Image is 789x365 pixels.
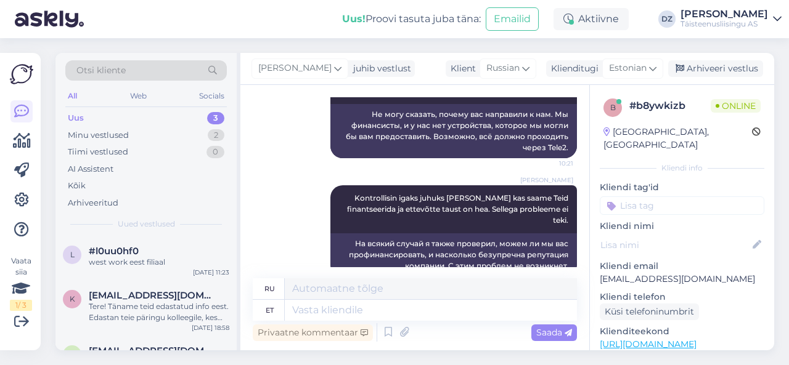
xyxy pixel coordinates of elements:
div: Aktiivne [554,8,629,30]
div: juhib vestlust [348,62,411,75]
b: Uus! [342,13,366,25]
div: На всякий случай я также проверил, можем ли мы вас профинансировать, и насколько безупречна репут... [330,233,577,276]
div: [DATE] 11:23 [193,268,229,277]
div: AI Assistent [68,163,113,175]
span: Otsi kliente [76,64,126,77]
div: et [266,300,274,321]
div: Arhiveeritud [68,197,118,209]
div: Tere! Täname teid edastatud info eest. Edastan teie päringu kolleegile, kes vaatab selle [PERSON_... [89,301,229,323]
div: Klient [446,62,476,75]
div: Proovi tasuta juba täna: [342,12,481,26]
input: Lisa nimi [600,238,750,252]
div: Küsi telefoninumbrit [600,303,699,320]
div: Не могу сказать, почему вас направили к нам. Мы финансисты, и у нас нет устройства, которое мы мо... [330,104,577,158]
a: [PERSON_NAME]Täisteenusliisingu AS [681,9,782,29]
p: Klienditeekond [600,325,764,338]
span: Estonian [609,62,647,75]
input: Lisa tag [600,196,764,215]
div: Arhiveeri vestlus [668,60,763,77]
p: Kliendi tag'id [600,181,764,194]
div: Kõik [68,180,86,192]
div: [GEOGRAPHIC_DATA], [GEOGRAPHIC_DATA] [603,126,752,151]
img: Askly Logo [10,63,33,86]
button: Emailid [486,7,539,31]
div: # b8ywkizb [629,98,711,113]
div: 3 [207,112,224,124]
div: 0 [206,146,224,158]
div: Uus [68,112,84,124]
p: [EMAIL_ADDRESS][DOMAIN_NAME] [600,273,764,286]
p: Kliendi telefon [600,291,764,303]
div: All [65,88,80,104]
div: 2 [208,129,224,142]
a: [URL][DOMAIN_NAME] [600,339,697,350]
div: DZ [658,10,676,28]
p: Kliendi nimi [600,220,764,233]
div: Täisteenusliisingu AS [681,19,768,29]
div: Vaata siia [10,255,32,311]
span: rimantasbru@gmail.com [89,345,217,356]
div: Klienditugi [546,62,599,75]
span: Uued vestlused [118,219,175,230]
div: Web [128,88,149,104]
div: 1 / 3 [10,300,32,311]
span: k [70,294,75,303]
span: b [610,103,616,112]
span: kristiine@tele2.com [89,290,217,301]
div: ru [264,278,275,299]
span: Kontrollisin igaks juhuks [PERSON_NAME] kas saame Teid finantseerida ja ettevõtte taust on hea. S... [347,193,570,225]
span: Saada [536,327,572,338]
span: [PERSON_NAME] [520,175,573,185]
div: Socials [197,88,227,104]
div: Privaatne kommentaar [253,324,373,341]
span: Online [711,99,761,113]
div: Minu vestlused [68,129,129,142]
p: Kliendi email [600,260,764,273]
div: west work eest filiaal [89,257,229,268]
div: Tiimi vestlused [68,146,128,158]
span: 10:21 [527,159,573,168]
div: Kliendi info [600,162,764,174]
span: [PERSON_NAME] [258,62,332,75]
span: #l0uu0hf0 [89,246,139,257]
span: l [70,250,75,259]
div: [DATE] 18:58 [192,323,229,332]
span: Russian [486,62,520,75]
span: r [70,350,75,359]
div: [PERSON_NAME] [681,9,768,19]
